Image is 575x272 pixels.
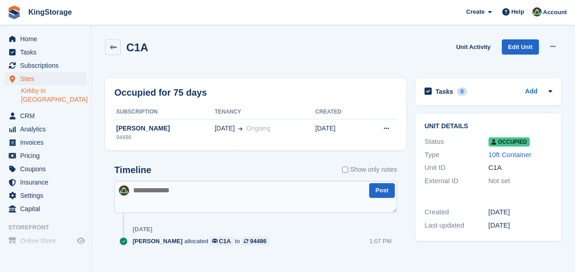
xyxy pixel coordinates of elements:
a: Kirkby in [GEOGRAPHIC_DATA] [21,87,86,104]
span: [DATE] [215,124,235,133]
div: Status [425,136,489,147]
a: menu [5,234,86,247]
a: Unit Activity [452,39,494,54]
span: Sites [20,72,75,85]
span: Ongoing [246,125,270,132]
th: Created [315,105,362,120]
div: allocated to [133,237,274,245]
span: CRM [20,109,75,122]
div: [DATE] [489,207,553,218]
td: [DATE] [315,119,362,147]
span: Tasks [20,46,75,59]
img: John King [119,185,129,196]
div: Unit ID [425,163,489,173]
div: 1:07 PM [370,237,392,245]
div: Last updated [425,220,489,231]
span: Pricing [20,149,75,162]
span: Capital [20,202,75,215]
div: Created [425,207,489,218]
a: Preview store [75,235,86,246]
label: Show only notes [342,165,397,174]
a: 10ft Container [489,151,532,158]
img: John King [532,7,542,16]
span: Invoices [20,136,75,149]
div: C1A [489,163,553,173]
div: 0 [457,87,468,96]
a: menu [5,163,86,175]
div: External ID [425,176,489,186]
span: Account [543,8,567,17]
div: 94486 [250,237,266,245]
span: Coupons [20,163,75,175]
h2: Tasks [435,87,453,96]
a: menu [5,189,86,202]
a: menu [5,202,86,215]
th: Tenancy [215,105,315,120]
a: menu [5,33,86,45]
div: [DATE] [489,220,553,231]
span: Home [20,33,75,45]
div: [PERSON_NAME] [114,124,215,133]
div: 94486 [114,133,215,141]
h2: Timeline [114,165,151,175]
div: C1A [219,237,231,245]
a: Add [525,87,537,97]
span: Online Store [20,234,75,247]
a: menu [5,149,86,162]
a: C1A [210,237,233,245]
a: 94486 [242,237,269,245]
span: Insurance [20,176,75,189]
a: menu [5,46,86,59]
a: KingStorage [25,5,75,20]
th: Subscription [114,105,215,120]
a: Edit Unit [502,39,539,54]
a: menu [5,176,86,189]
a: menu [5,123,86,136]
a: menu [5,59,86,72]
div: [DATE] [133,226,152,233]
div: Type [425,150,489,160]
span: Help [511,7,524,16]
a: menu [5,72,86,85]
div: Not set [489,176,553,186]
img: stora-icon-8386f47178a22dfd0bd8f6a31ec36ba5ce8667c1dd55bd0f319d3a0aa187defe.svg [7,5,21,19]
span: Occupied [489,137,530,147]
span: [PERSON_NAME] [133,237,183,245]
button: Post [369,183,395,198]
span: Create [466,7,484,16]
a: menu [5,136,86,149]
span: Settings [20,189,75,202]
h2: C1A [126,41,148,54]
h2: Unit details [425,123,552,130]
span: Storefront [8,223,91,232]
a: menu [5,109,86,122]
input: Show only notes [342,165,348,174]
span: Subscriptions [20,59,75,72]
h2: Occupied for 75 days [114,86,207,99]
span: Analytics [20,123,75,136]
